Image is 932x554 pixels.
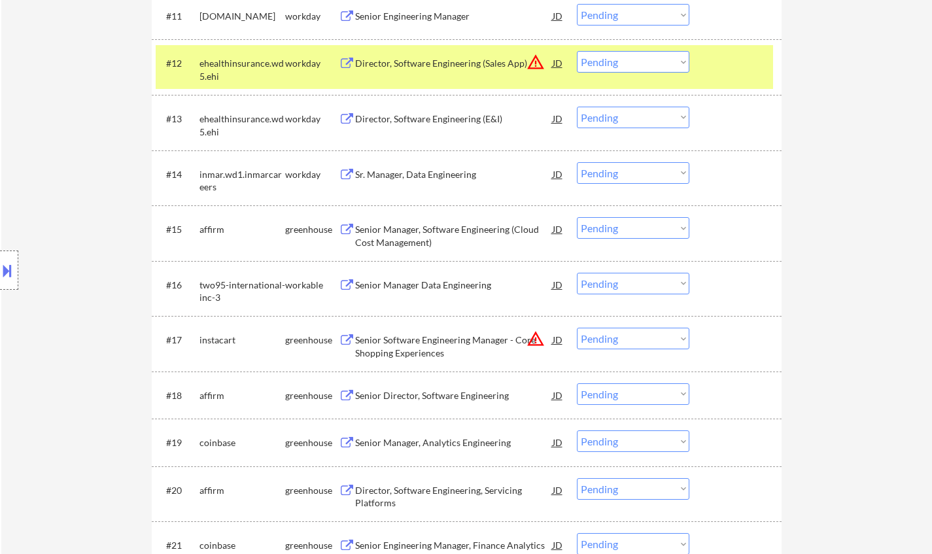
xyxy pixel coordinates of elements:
[355,10,553,23] div: Senior Engineering Manager
[551,328,564,351] div: JD
[285,436,339,449] div: greenhouse
[199,334,285,347] div: instacart
[551,430,564,454] div: JD
[199,113,285,138] div: ehealthinsurance.wd5.ehi
[285,168,339,181] div: workday
[355,57,553,70] div: Director, Software Engineering (Sales App)
[199,168,285,194] div: inmar.wd1.inmarcareers
[199,223,285,236] div: affirm
[551,383,564,407] div: JD
[285,539,339,552] div: greenhouse
[355,389,553,402] div: Senior Director, Software Engineering
[551,51,564,75] div: JD
[166,10,189,23] div: #11
[199,539,285,552] div: coinbase
[355,223,553,249] div: Senior Manager, Software Engineering (Cloud Cost Management)
[285,113,339,126] div: workday
[551,217,564,241] div: JD
[355,113,553,126] div: Director, Software Engineering (E&I)
[526,53,545,71] button: warning_amber
[355,279,553,292] div: Senior Manager Data Engineering
[285,484,339,497] div: greenhouse
[551,162,564,186] div: JD
[285,334,339,347] div: greenhouse
[285,57,339,70] div: workday
[166,539,189,552] div: #21
[355,484,553,510] div: Director, Software Engineering, Servicing Platforms
[199,389,285,402] div: affirm
[551,478,564,502] div: JD
[355,539,553,552] div: Senior Engineering Manager, Finance Analytics
[285,10,339,23] div: workday
[285,223,339,236] div: greenhouse
[355,436,553,449] div: Senior Manager, Analytics Engineering
[551,4,564,27] div: JD
[199,57,285,82] div: ehealthinsurance.wd5.ehi
[199,484,285,497] div: affirm
[551,107,564,130] div: JD
[355,334,553,359] div: Senior Software Engineering Manager - Core Shopping Experiences
[526,330,545,348] button: warning_amber
[285,389,339,402] div: greenhouse
[355,168,553,181] div: Sr. Manager, Data Engineering
[166,57,189,70] div: #12
[199,10,285,23] div: [DOMAIN_NAME]
[551,273,564,296] div: JD
[199,279,285,304] div: two95-international-inc-3
[166,484,189,497] div: #20
[285,279,339,292] div: workable
[199,436,285,449] div: coinbase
